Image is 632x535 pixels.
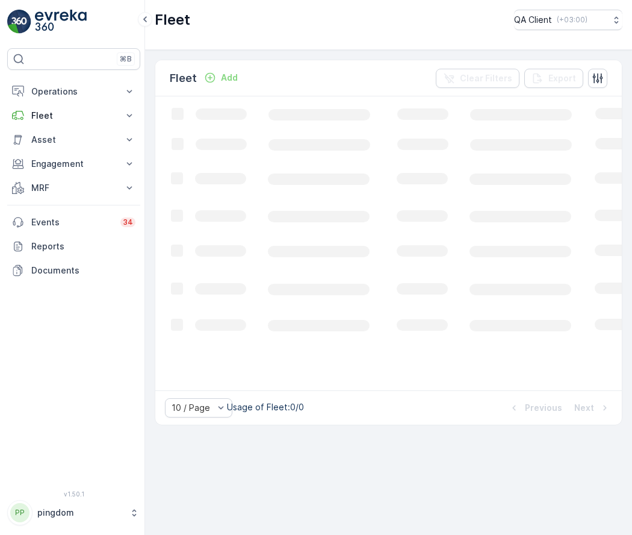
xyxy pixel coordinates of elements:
[7,490,140,498] span: v 1.50.1
[170,70,197,87] p: Fleet
[31,182,116,194] p: MRF
[548,72,576,84] p: Export
[7,234,140,258] a: Reports
[120,54,132,64] p: ⌘B
[7,152,140,176] button: Engagement
[7,210,140,234] a: Events34
[199,70,243,85] button: Add
[37,507,123,519] p: pingdom
[573,401,612,415] button: Next
[7,258,140,283] a: Documents
[557,15,587,25] p: ( +03:00 )
[460,72,512,84] p: Clear Filters
[514,10,622,30] button: QA Client(+03:00)
[31,158,116,170] p: Engagement
[10,503,29,522] div: PP
[524,69,583,88] button: Export
[31,240,135,252] p: Reports
[227,401,304,413] p: Usage of Fleet : 0/0
[525,402,562,414] p: Previous
[507,401,563,415] button: Previous
[221,72,238,84] p: Add
[35,10,87,34] img: logo_light-DOdMpM7g.png
[31,134,116,146] p: Asset
[436,69,519,88] button: Clear Filters
[7,500,140,525] button: PPpingdom
[123,217,133,227] p: 34
[7,80,140,104] button: Operations
[31,110,116,122] p: Fleet
[31,264,135,277] p: Documents
[7,128,140,152] button: Asset
[574,402,594,414] p: Next
[7,104,140,128] button: Fleet
[31,216,113,228] p: Events
[31,86,116,98] p: Operations
[155,10,190,30] p: Fleet
[514,14,552,26] p: QA Client
[7,10,31,34] img: logo
[7,176,140,200] button: MRF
